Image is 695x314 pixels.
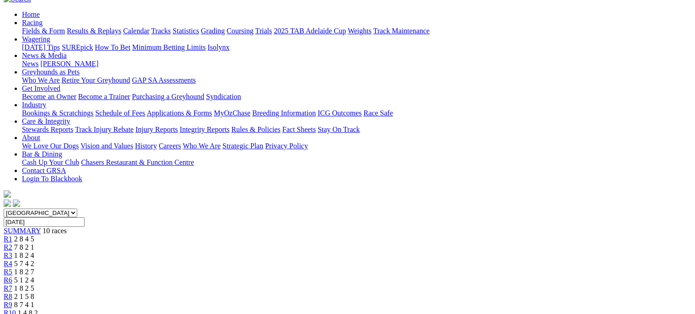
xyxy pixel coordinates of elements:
[207,43,229,51] a: Isolynx
[14,243,34,251] span: 7 8 2 1
[22,27,65,35] a: Fields & Form
[78,93,130,100] a: Become a Trainer
[22,134,40,141] a: About
[201,27,225,35] a: Grading
[22,109,93,117] a: Bookings & Scratchings
[95,43,131,51] a: How To Bet
[318,109,361,117] a: ICG Outcomes
[147,109,212,117] a: Applications & Forms
[4,260,12,267] a: R4
[22,19,42,26] a: Racing
[282,126,316,133] a: Fact Sheets
[22,27,691,35] div: Racing
[14,284,34,292] span: 1 8 2 5
[4,227,41,235] a: SUMMARY
[132,43,206,51] a: Minimum Betting Limits
[22,35,50,43] a: Wagering
[14,293,34,300] span: 2 1 5 8
[22,93,76,100] a: Become an Owner
[4,301,12,309] a: R9
[373,27,430,35] a: Track Maintenance
[22,76,60,84] a: Who We Are
[4,235,12,243] a: R1
[22,175,82,183] a: Login To Blackbook
[180,126,229,133] a: Integrity Reports
[4,217,85,227] input: Select date
[4,243,12,251] a: R2
[22,10,40,18] a: Home
[22,150,62,158] a: Bar & Dining
[22,93,691,101] div: Get Involved
[4,293,12,300] a: R8
[4,199,11,207] img: facebook.svg
[223,142,263,150] a: Strategic Plan
[22,101,46,109] a: Industry
[363,109,393,117] a: Race Safe
[22,158,691,167] div: Bar & Dining
[206,93,241,100] a: Syndication
[81,158,194,166] a: Chasers Restaurant & Function Centre
[62,43,93,51] a: SUREpick
[227,27,254,35] a: Coursing
[22,76,691,84] div: Greyhounds as Pets
[22,158,79,166] a: Cash Up Your Club
[14,260,34,267] span: 5 7 4 2
[22,126,691,134] div: Care & Integrity
[252,109,316,117] a: Breeding Information
[22,142,79,150] a: We Love Our Dogs
[135,126,178,133] a: Injury Reports
[151,27,171,35] a: Tracks
[22,142,691,150] div: About
[42,227,67,235] span: 10 races
[22,60,38,68] a: News
[22,52,67,59] a: News & Media
[183,142,221,150] a: Who We Are
[22,68,80,76] a: Greyhounds as Pets
[80,142,133,150] a: Vision and Values
[159,142,181,150] a: Careers
[231,126,281,133] a: Rules & Policies
[4,251,12,259] a: R3
[40,60,98,68] a: [PERSON_NAME]
[14,301,34,309] span: 8 7 4 1
[22,109,691,117] div: Industry
[67,27,121,35] a: Results & Replays
[4,276,12,284] a: R6
[95,109,145,117] a: Schedule of Fees
[274,27,346,35] a: 2025 TAB Adelaide Cup
[62,76,130,84] a: Retire Your Greyhound
[132,93,204,100] a: Purchasing a Greyhound
[22,167,66,174] a: Contact GRSA
[4,284,12,292] a: R7
[22,43,60,51] a: [DATE] Tips
[14,251,34,259] span: 1 8 2 4
[348,27,371,35] a: Weights
[173,27,199,35] a: Statistics
[22,84,60,92] a: Get Involved
[123,27,149,35] a: Calendar
[4,190,11,198] img: logo-grsa-white.png
[22,43,691,52] div: Wagering
[4,268,12,276] a: R5
[14,268,34,276] span: 1 8 2 7
[14,235,34,243] span: 2 8 4 5
[13,199,20,207] img: twitter.svg
[255,27,272,35] a: Trials
[214,109,250,117] a: MyOzChase
[22,60,691,68] div: News & Media
[22,126,73,133] a: Stewards Reports
[318,126,360,133] a: Stay On Track
[265,142,308,150] a: Privacy Policy
[22,117,70,125] a: Care & Integrity
[14,276,34,284] span: 5 1 2 4
[135,142,157,150] a: History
